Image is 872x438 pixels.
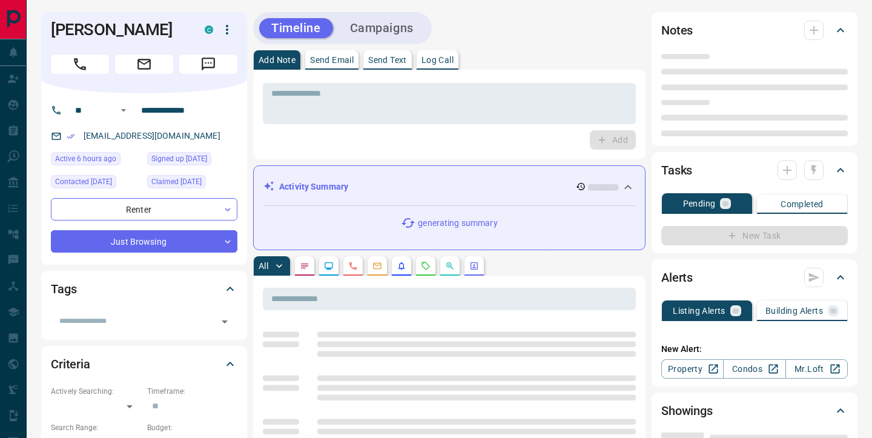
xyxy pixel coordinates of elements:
[338,18,426,38] button: Campaigns
[469,261,479,271] svg: Agent Actions
[368,56,407,64] p: Send Text
[765,307,823,315] p: Building Alerts
[259,56,296,64] p: Add Note
[661,161,692,180] h2: Tasks
[661,359,724,379] a: Property
[781,200,824,208] p: Completed
[673,307,725,315] p: Listing Alerts
[51,350,237,379] div: Criteria
[300,261,309,271] svg: Notes
[310,56,354,64] p: Send Email
[661,156,848,185] div: Tasks
[421,56,454,64] p: Log Call
[51,279,76,299] h2: Tags
[147,175,237,192] div: Tue Dec 12 2023
[151,153,207,165] span: Signed up [DATE]
[661,343,848,356] p: New Alert:
[84,131,220,141] a: [EMAIL_ADDRESS][DOMAIN_NAME]
[324,261,334,271] svg: Lead Browsing Activity
[51,55,109,74] span: Call
[115,55,173,74] span: Email
[147,422,237,433] p: Budget:
[418,217,497,230] p: generating summary
[116,103,131,118] button: Open
[263,176,635,198] div: Activity Summary
[683,199,716,208] p: Pending
[51,422,141,433] p: Search Range:
[51,198,237,221] div: Renter
[216,313,233,330] button: Open
[421,261,431,271] svg: Requests
[51,274,237,304] div: Tags
[279,181,348,193] p: Activity Summary
[51,354,90,374] h2: Criteria
[372,261,382,271] svg: Emails
[348,261,358,271] svg: Calls
[661,268,693,287] h2: Alerts
[51,386,141,397] p: Actively Searching:
[661,263,848,292] div: Alerts
[785,359,848,379] a: Mr.Loft
[661,396,848,425] div: Showings
[397,261,406,271] svg: Listing Alerts
[259,262,268,270] p: All
[661,401,713,420] h2: Showings
[661,21,693,40] h2: Notes
[51,20,187,39] h1: [PERSON_NAME]
[51,175,141,192] div: Tue Aug 19 2025
[67,132,75,141] svg: Email Verified
[55,176,112,188] span: Contacted [DATE]
[151,176,202,188] span: Claimed [DATE]
[661,16,848,45] div: Notes
[723,359,785,379] a: Condos
[147,386,237,397] p: Timeframe:
[147,152,237,169] div: Sun Nov 21 2021
[445,261,455,271] svg: Opportunities
[179,55,237,74] span: Message
[51,152,141,169] div: Tue Sep 16 2025
[205,25,213,34] div: condos.ca
[259,18,333,38] button: Timeline
[51,230,237,253] div: Just Browsing
[55,153,116,165] span: Active 6 hours ago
